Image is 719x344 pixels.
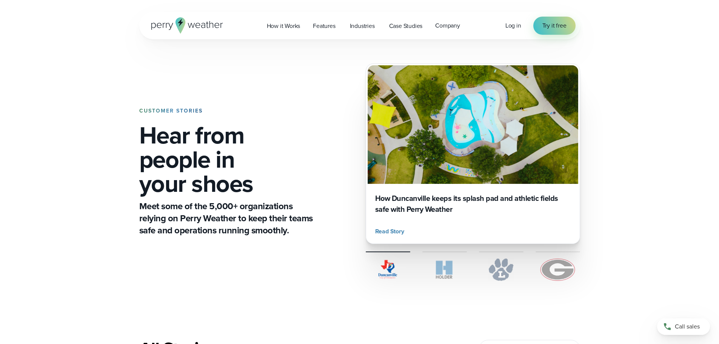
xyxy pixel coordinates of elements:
a: Duncanville Splash Pad How Duncanville keeps its splash pad and athletic fields safe with Perry W... [366,63,580,244]
span: How it Works [267,22,300,31]
img: Holder.svg [422,258,467,281]
span: Case Studies [389,22,423,31]
strong: CUSTOMER STORIES [139,107,203,115]
button: Read Story [375,227,407,236]
h3: How Duncanville keeps its splash pad and athletic fields safe with Perry Weather [375,193,571,215]
div: 1 of 4 [366,63,580,244]
span: Read Story [375,227,404,236]
span: Call sales [675,322,700,331]
span: Features [313,22,335,31]
img: City of Duncanville Logo [366,258,410,281]
h1: Hear from people in your shoes [139,123,316,196]
a: Try it free [533,17,576,35]
a: Call sales [657,318,710,335]
a: Log in [505,21,521,30]
img: Duncanville Splash Pad [368,65,578,184]
a: Case Studies [383,18,429,34]
span: Company [435,21,460,30]
a: How it Works [260,18,307,34]
div: slideshow [366,63,580,244]
p: Meet some of the 5,000+ organizations relying on Perry Weather to keep their teams safe and opera... [139,200,316,236]
span: Try it free [542,21,567,30]
span: Industries [350,22,375,31]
